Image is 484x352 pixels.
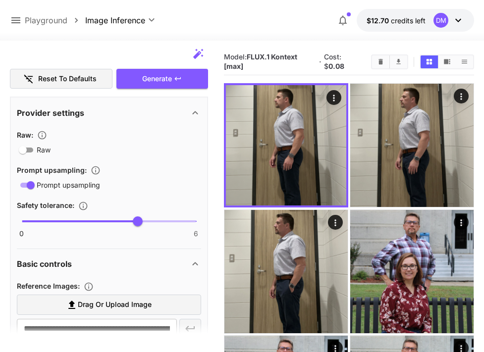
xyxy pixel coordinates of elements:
[357,9,474,32] button: $12.69964DM
[226,85,346,205] img: cfAAAAAElFTkSuQmCC
[17,258,72,270] p: Basic controls
[391,16,426,25] span: credits left
[25,14,67,26] a: Playground
[454,89,469,103] div: Actions
[224,52,297,70] b: FLUX.1 Kontext [max]
[17,252,201,276] div: Basic controls
[390,55,407,68] button: Download All
[80,282,98,292] button: Upload a reference image to guide the result. This is needed for Image-to-Image or Inpainting. Su...
[17,131,33,139] span: Raw :
[37,180,100,190] span: Prompt upsampling
[433,13,448,28] div: DM
[85,14,145,26] span: Image Inference
[10,69,113,89] button: Reset to defaults
[116,69,208,89] button: Generate
[328,215,343,230] div: Actions
[33,130,51,140] button: Controls the level of post-processing applied to generated images.
[17,282,80,290] span: Reference Images :
[194,229,198,239] span: 6
[319,56,322,68] p: ·
[25,14,85,26] nav: breadcrumb
[350,84,474,207] img: Z
[367,16,391,25] span: $12.70
[372,55,389,68] button: Clear All
[454,215,469,230] div: Actions
[17,101,201,125] div: Provider settings
[37,145,51,155] span: Raw
[350,210,474,333] img: 9k=
[224,52,297,70] span: Model:
[456,55,473,68] button: Show media in list view
[224,210,348,333] img: 2Q==
[17,166,87,174] span: Prompt upsampling :
[324,52,344,70] span: Cost: $
[142,73,172,85] span: Generate
[367,15,426,26] div: $12.69964
[326,90,341,105] div: Actions
[87,165,105,175] button: Enables automatic enhancement and expansion of the input prompt to improve generation quality and...
[371,54,408,69] div: Clear AllDownload All
[17,201,74,209] span: Safety tolerance :
[19,229,24,239] span: 0
[17,107,84,119] p: Provider settings
[421,55,438,68] button: Show media in grid view
[420,54,474,69] div: Show media in grid viewShow media in video viewShow media in list view
[74,201,92,211] button: Controls the tolerance level for input and output content moderation. Lower values apply stricter...
[438,55,456,68] button: Show media in video view
[78,299,152,311] span: Drag or upload image
[328,62,344,70] b: 0.08
[17,295,201,315] label: Drag or upload image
